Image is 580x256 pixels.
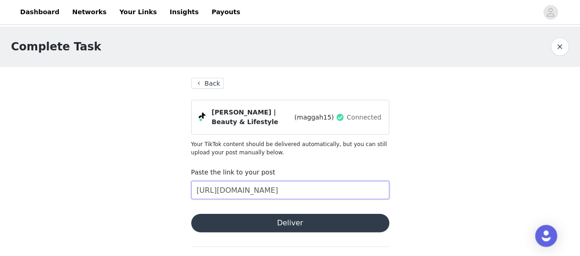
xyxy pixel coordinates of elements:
span: (maggah15) [294,113,334,122]
label: Paste the link to your post [191,169,276,176]
h1: Complete Task [11,38,101,55]
a: Networks [66,2,112,22]
a: Payouts [206,2,246,22]
span: [PERSON_NAME] | Beauty & Lifestyle [212,108,293,127]
span: Connected [347,113,381,122]
input: Paste the link to your content here [191,181,389,199]
a: Your Links [114,2,162,22]
button: Deliver [191,214,389,232]
a: Insights [164,2,204,22]
button: Back [191,78,224,89]
a: Dashboard [15,2,65,22]
div: Open Intercom Messenger [535,225,557,247]
div: avatar [546,5,555,20]
p: Your TikTok content should be delivered automatically, but you can still upload your post manuall... [191,140,389,157]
